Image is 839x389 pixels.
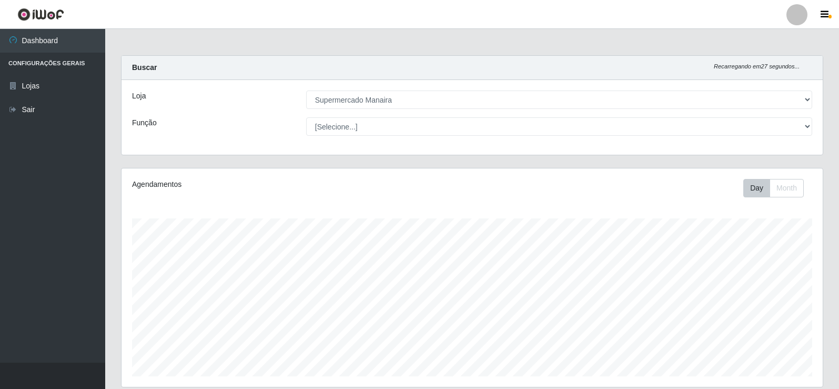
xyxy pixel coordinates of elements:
[17,8,64,21] img: CoreUI Logo
[743,179,770,197] button: Day
[132,179,406,190] div: Agendamentos
[770,179,804,197] button: Month
[132,91,146,102] label: Loja
[132,63,157,72] strong: Buscar
[743,179,804,197] div: First group
[743,179,812,197] div: Toolbar with button groups
[132,117,157,128] label: Função
[714,63,800,69] i: Recarregando em 27 segundos...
